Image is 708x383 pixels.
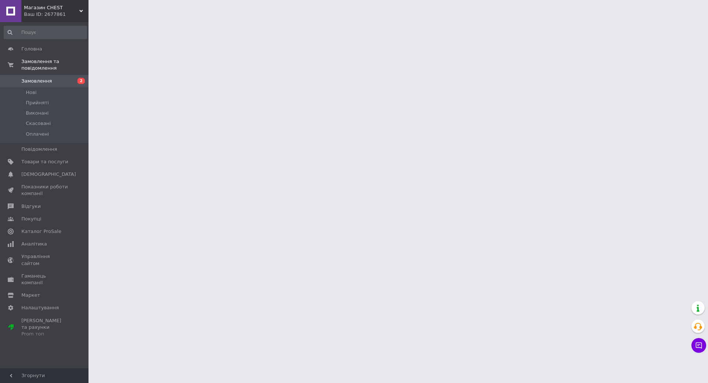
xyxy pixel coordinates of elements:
[21,46,42,52] span: Головна
[21,253,68,267] span: Управління сайтом
[21,203,41,210] span: Відгуки
[26,110,49,116] span: Виконані
[26,89,37,96] span: Нові
[4,26,87,39] input: Пошук
[77,78,85,84] span: 2
[21,317,68,338] span: [PERSON_NAME] та рахунки
[21,58,88,72] span: Замовлення та повідомлення
[24,4,79,11] span: Магазин CHEST
[21,184,68,197] span: Показники роботи компанії
[21,241,47,247] span: Аналітика
[21,304,59,311] span: Налаштування
[26,131,49,137] span: Оплачені
[21,159,68,165] span: Товари та послуги
[24,11,88,18] div: Ваш ID: 2677861
[21,273,68,286] span: Гаманець компанії
[21,292,40,299] span: Маркет
[26,100,49,106] span: Прийняті
[21,78,52,84] span: Замовлення
[21,146,57,153] span: Повідомлення
[26,120,51,127] span: Скасовані
[21,228,61,235] span: Каталог ProSale
[21,216,41,222] span: Покупці
[21,171,76,178] span: [DEMOGRAPHIC_DATA]
[21,331,68,337] div: Prom топ
[691,338,706,353] button: Чат з покупцем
